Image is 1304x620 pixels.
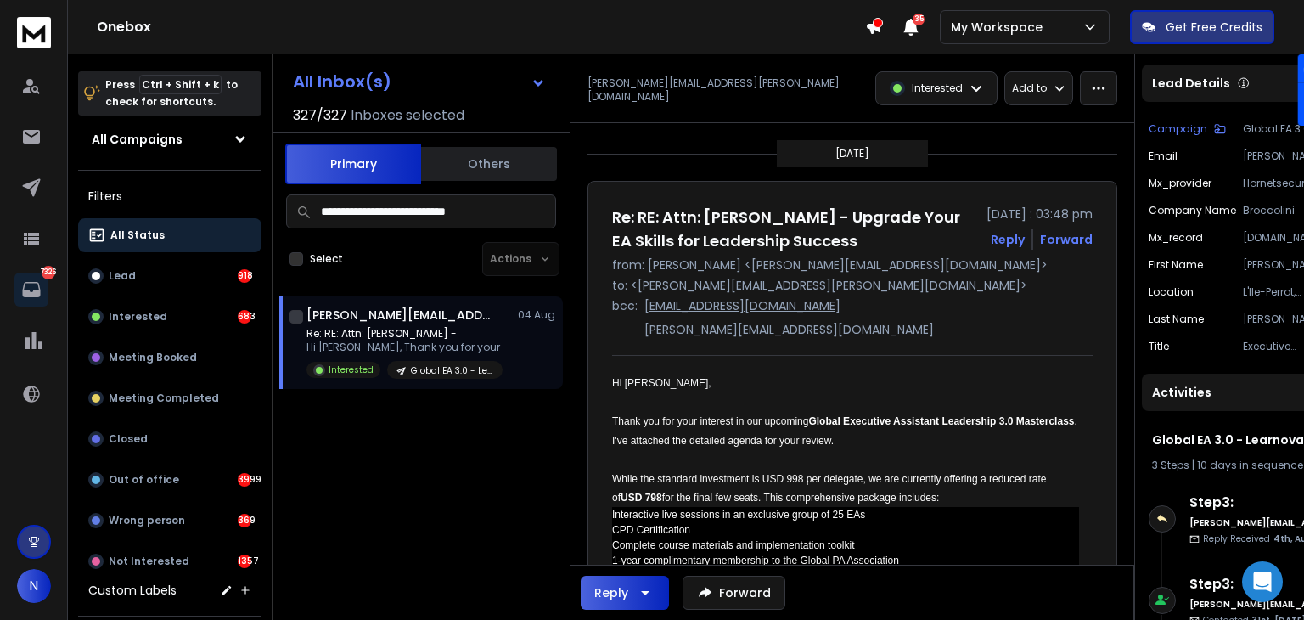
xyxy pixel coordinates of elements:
p: mx_record [1149,231,1203,245]
button: Lead918 [78,259,261,293]
p: Closed [109,432,148,446]
p: Press to check for shortcuts. [105,76,238,110]
p: Company Name [1149,204,1236,217]
p: Meeting Booked [109,351,197,364]
div: Reply [594,584,628,601]
li: 1-year complimentary membership to the Global PA Association [612,553,899,568]
li: Complete course materials and implementation toolkit [612,538,854,553]
strong: USD 798 [621,492,662,504]
button: Interested683 [78,300,261,334]
span: 10 days in sequence [1197,458,1303,472]
h1: All Campaigns [92,131,183,148]
img: logo [17,17,51,48]
button: N [17,569,51,603]
button: Forward [683,576,785,610]
p: title [1149,340,1169,353]
label: Select [310,252,343,266]
button: Campaign [1149,122,1226,136]
p: Lead Details [1152,75,1230,92]
span: Hi [PERSON_NAME], [612,377,711,389]
button: Wrong person369 [78,504,261,538]
p: Lead [109,269,136,283]
p: Add to [1012,82,1047,95]
p: Email [1149,149,1178,163]
p: First Name [1149,258,1203,272]
span: Ctrl + Shift + k [139,75,222,94]
p: 04 Aug [518,308,556,322]
div: Open Intercom Messenger [1242,561,1283,602]
h1: All Inbox(s) [293,73,391,90]
span: 3 Steps [1152,458,1189,472]
span: 327 / 327 [293,105,347,126]
p: Hi [PERSON_NAME], Thank you for your [306,341,503,354]
p: from: [PERSON_NAME] <[PERSON_NAME][EMAIL_ADDRESS][DOMAIN_NAME]> [612,256,1093,273]
button: All Campaigns [78,122,261,156]
a: 7326 [14,273,48,307]
p: Interested [329,364,374,376]
p: Wrong person [109,514,185,527]
p: [PERSON_NAME][EMAIL_ADDRESS][PERSON_NAME][DOMAIN_NAME] [587,76,847,104]
p: Out of office [109,473,179,487]
div: 918 [238,269,251,283]
p: All Status [110,228,165,242]
button: Primary [285,144,421,184]
p: Interested [912,82,963,95]
span: Thank you for your interest in our upcoming . I've attached the detailed agenda for your review. ... [612,415,1080,504]
h1: Onebox [97,17,865,37]
button: Reply [581,576,669,610]
button: Others [421,145,557,183]
p: Get Free Credits [1166,19,1262,36]
li: Interactive live sessions in an exclusive group of 25 EAs [612,507,865,522]
h3: Filters [78,184,261,208]
h1: [PERSON_NAME][EMAIL_ADDRESS][PERSON_NAME][DOMAIN_NAME] [306,307,493,324]
button: Closed [78,422,261,456]
p: [DATE] [835,147,869,161]
span: 35 [913,14,925,25]
button: All Inbox(s) [279,65,559,99]
div: 3999 [238,473,251,487]
div: 369 [238,514,251,527]
p: to: <[PERSON_NAME][EMAIL_ADDRESS][PERSON_NAME][DOMAIN_NAME]> [612,277,1093,294]
button: Meeting Completed [78,381,261,415]
button: Reply [991,231,1025,248]
h3: Custom Labels [88,582,177,599]
p: [DATE] : 03:48 pm [986,206,1093,223]
p: My Workspace [951,19,1049,36]
li: CPD Certification [612,522,690,538]
p: mx_provider [1149,177,1211,190]
h1: Re: RE: Attn: [PERSON_NAME] - Upgrade Your EA Skills for Leadership Success [612,206,976,253]
button: Out of office3999 [78,463,261,497]
button: Get Free Credits [1130,10,1274,44]
p: 7326 [42,266,55,279]
button: Not Interested1357 [78,544,261,578]
h3: Inboxes selected [351,105,464,126]
button: Meeting Booked [78,341,261,375]
p: Not Interested [109,555,189,568]
p: Global EA 3.0 - Learnova [411,364,492,377]
p: location [1149,285,1194,299]
div: 683 [238,310,251,324]
p: Interested [109,310,167,324]
strong: Global Executive Assistant Leadership 3.0 Masterclass [808,415,1074,427]
p: Re: RE: Attn: [PERSON_NAME] - [306,327,503,341]
p: Campaign [1149,122,1207,136]
div: Forward [1040,231,1093,248]
p: bcc: [612,297,638,338]
p: Last Name [1149,313,1204,326]
p: [PERSON_NAME][EMAIL_ADDRESS][DOMAIN_NAME] [644,321,934,338]
p: [EMAIL_ADDRESS][DOMAIN_NAME] [644,297,840,314]
button: All Status [78,218,261,252]
div: 1357 [238,555,251,568]
p: Meeting Completed [109,392,219,405]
